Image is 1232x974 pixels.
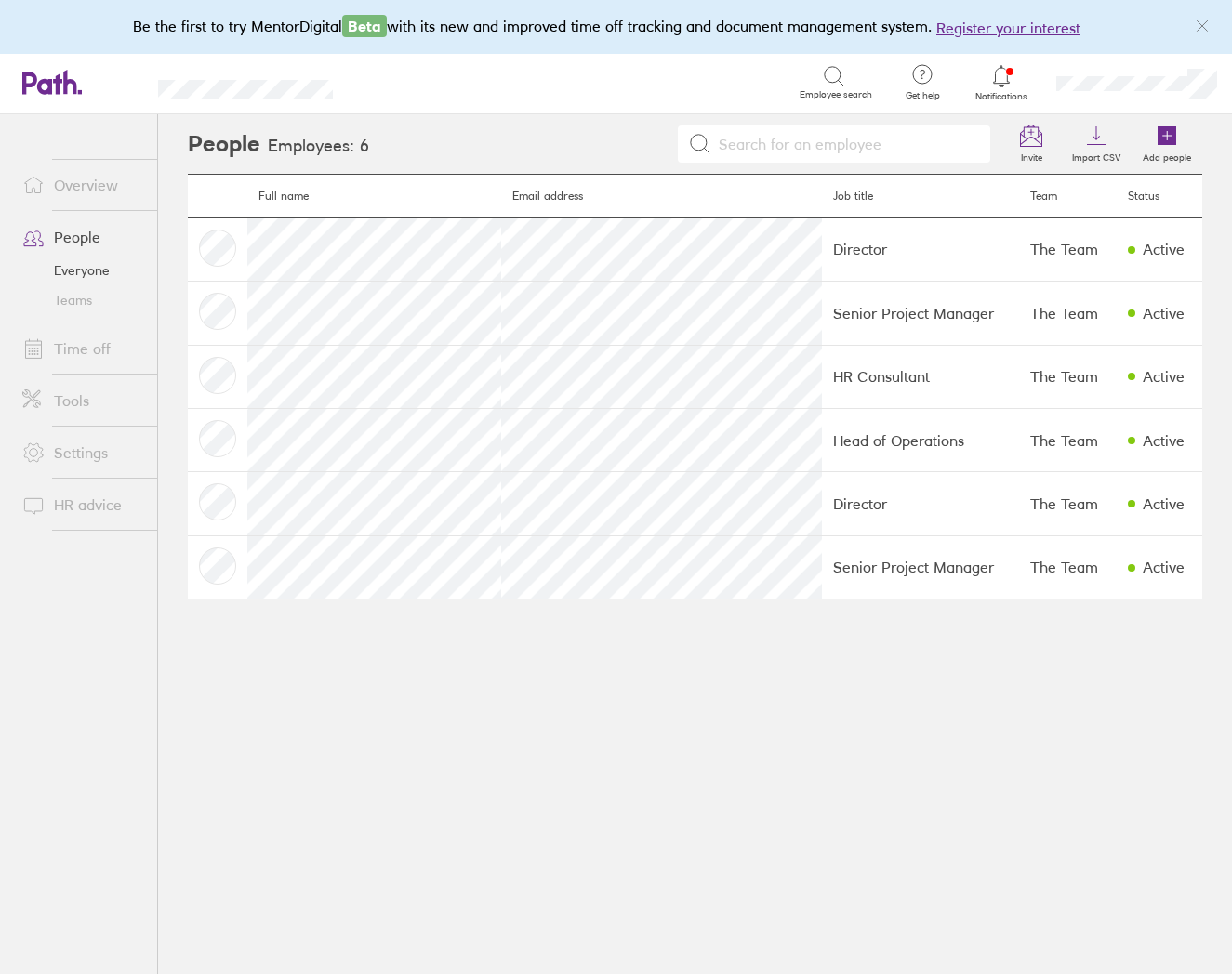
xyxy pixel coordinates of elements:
td: The Team [1019,345,1117,408]
div: Search [383,73,431,90]
th: Full name [247,175,501,218]
div: Active [1143,432,1185,449]
a: Teams [7,285,157,315]
td: Senior Project Manager [822,535,1020,599]
a: Settings [7,434,157,471]
a: Time off [7,330,157,367]
label: Import CSV [1061,147,1132,164]
a: HR advice [7,486,157,523]
td: Head of Operations [822,409,1020,472]
td: The Team [1019,282,1117,345]
span: Beta [342,15,387,37]
a: Everyone [7,256,157,285]
span: Notifications [972,91,1032,102]
a: Notifications [972,63,1032,102]
td: Senior Project Manager [822,282,1020,345]
th: Email address [501,175,822,218]
td: Director [822,217,1020,281]
div: Active [1143,305,1185,322]
td: HR Consultant [822,345,1020,408]
label: Invite [1010,147,1053,164]
input: Search for an employee [711,126,979,162]
td: The Team [1019,409,1117,472]
a: Tools [7,382,157,419]
th: Team [1019,175,1117,218]
th: Status [1117,175,1202,218]
a: People [7,218,157,256]
th: Job title [822,175,1020,218]
td: The Team [1019,535,1117,599]
div: Active [1143,241,1185,257]
div: Active [1143,368,1185,385]
a: Overview [7,166,157,204]
a: Import CSV [1061,114,1132,174]
a: Add people [1132,114,1202,174]
div: Be the first to try MentorDigital with its new and improved time off tracking and document manage... [133,15,1099,39]
div: Active [1143,495,1185,512]
span: Get help [893,90,953,101]
td: Director [822,472,1020,535]
h3: Employees: 6 [268,137,369,156]
label: Add people [1132,147,1202,164]
td: The Team [1019,472,1117,535]
td: The Team [1019,217,1117,281]
a: Invite [1001,114,1061,174]
h2: People [188,114,260,174]
span: Employee search [800,89,872,100]
div: Active [1143,559,1185,575]
button: Register your interest [936,17,1080,39]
